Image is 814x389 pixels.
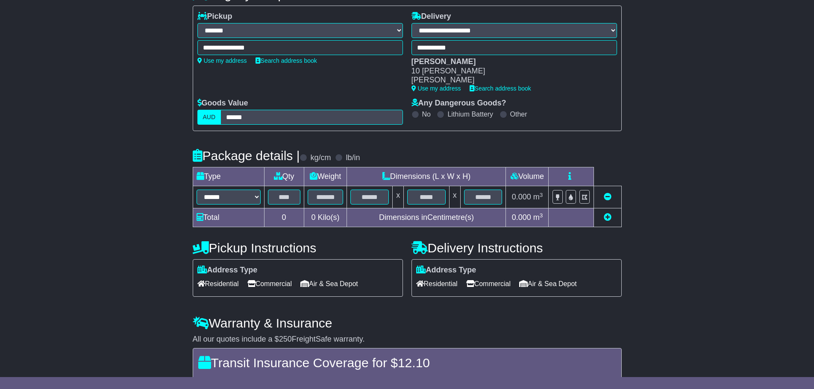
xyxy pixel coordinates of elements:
label: AUD [197,110,221,125]
td: Type [193,167,264,186]
td: Qty [264,167,304,186]
h4: Transit Insurance Coverage for $ [198,356,616,370]
span: Residential [416,277,458,290]
label: kg/cm [310,153,331,163]
label: Any Dangerous Goods? [411,99,506,108]
label: Other [510,110,527,118]
div: [PERSON_NAME] [411,57,608,67]
div: [PERSON_NAME] [411,76,608,85]
a: Use my address [411,85,461,92]
div: 10 [PERSON_NAME] [411,67,608,76]
td: x [393,186,404,208]
span: Commercial [247,277,292,290]
label: Pickup [197,12,232,21]
a: Search address book [256,57,317,64]
td: x [449,186,460,208]
td: Total [193,208,264,227]
a: Search address book [470,85,531,92]
label: Address Type [197,266,258,275]
span: 12.10 [398,356,430,370]
h4: Package details | [193,149,300,163]
h4: Warranty & Insurance [193,316,622,330]
a: Remove this item [604,193,611,201]
div: All our quotes include a $ FreightSafe warranty. [193,335,622,344]
span: Air & Sea Depot [300,277,358,290]
span: 250 [279,335,292,343]
h4: Pickup Instructions [193,241,403,255]
span: Commercial [466,277,511,290]
span: Air & Sea Depot [519,277,577,290]
td: Dimensions (L x W x H) [347,167,506,186]
sup: 3 [540,192,543,198]
span: m [533,193,543,201]
sup: 3 [540,212,543,219]
label: Delivery [411,12,451,21]
td: Volume [506,167,549,186]
td: Kilo(s) [304,208,347,227]
label: No [422,110,431,118]
td: Dimensions in Centimetre(s) [347,208,506,227]
td: 0 [264,208,304,227]
label: lb/in [346,153,360,163]
span: 0.000 [512,193,531,201]
h4: Delivery Instructions [411,241,622,255]
span: Residential [197,277,239,290]
a: Use my address [197,57,247,64]
span: 0 [311,213,315,222]
label: Goods Value [197,99,248,108]
td: Weight [304,167,347,186]
span: 0.000 [512,213,531,222]
span: m [533,213,543,222]
label: Address Type [416,266,476,275]
label: Lithium Battery [447,110,493,118]
a: Add new item [604,213,611,222]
